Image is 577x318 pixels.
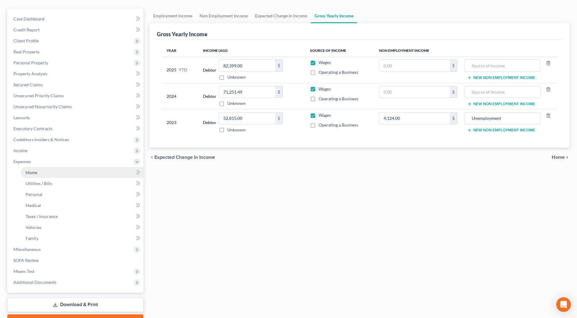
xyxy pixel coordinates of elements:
[203,119,216,126] label: Debtor
[13,159,31,164] span: Expenses
[167,112,193,133] div: 2023
[167,59,193,80] div: 2025
[13,27,40,32] span: Credit Report
[9,90,143,101] a: Unsecured Priority Claims
[467,75,535,80] button: New Non Employment Income
[13,38,39,43] span: Client Profile
[26,181,52,186] span: Utilities / Bills
[21,189,143,200] a: Personal
[198,45,305,57] th: Income (AGI)
[374,45,557,57] th: Non Employment Income
[13,247,41,252] span: Miscellaneous
[7,298,143,312] a: Download & Print
[13,60,48,65] span: Personal Property
[9,123,143,134] a: Executory Contracts
[162,45,198,57] th: Year
[13,258,39,263] span: SOFA Review
[219,60,275,71] input: 0.00
[26,192,42,197] span: Personal
[9,79,143,90] a: Secured Claims
[13,126,52,131] span: Executory Contracts
[26,225,41,230] span: Vehicles
[13,269,34,274] span: Means Test
[21,178,143,189] a: Utilities / Bills
[9,68,143,79] a: Property Analysis
[319,113,331,118] span: Wages
[9,101,143,112] a: Unsecured Nonpriority Claims
[13,16,45,21] span: Case Dashboard
[150,155,154,160] i: chevron_left
[9,255,143,266] a: SOFA Review
[556,297,571,312] div: Open Intercom Messenger
[26,203,41,208] span: Medical
[13,148,27,153] span: Income
[13,104,72,109] span: Unsecured Nonpriority Claims
[219,113,275,124] input: 0.00
[13,71,47,76] span: Property Analysis
[552,155,570,160] button: Home chevron_right
[450,60,457,71] div: $
[13,93,64,98] span: Unsecured Priority Claims
[467,128,535,133] button: New Non Employment Income
[319,96,358,101] span: Operating a Business
[275,86,283,98] div: $
[467,60,537,71] input: Source of Income
[379,113,450,124] input: 0.00
[319,122,358,127] span: Operating a Business
[21,233,143,244] a: Family
[167,86,193,107] div: 2024
[305,45,374,57] th: Source of Income
[251,9,311,23] a: Expected Change in Income
[21,222,143,233] a: Vehicles
[26,214,58,219] span: Taxes / Insurance
[467,102,535,106] button: New Non Employment Income
[13,49,40,54] span: Real Property
[467,86,537,98] input: Source of Income
[13,115,30,120] span: Lawsuits
[227,100,246,106] label: Unknown
[379,86,450,98] input: 0.00
[450,113,457,124] div: $
[154,155,215,160] span: Expected Change in Income
[319,86,331,91] span: Wages
[9,112,143,123] a: Lawsuits
[311,9,357,23] a: Gross Yearly Income
[450,86,457,98] div: $
[13,137,69,142] span: Codebtors Insiders & Notices
[275,113,283,124] div: $
[467,113,537,124] input: Source of Income
[565,155,570,160] i: chevron_right
[157,30,207,38] div: Gross Yearly Income
[9,24,143,35] a: Credit Report
[150,9,196,23] a: Employment Income
[21,167,143,178] a: Home
[203,67,216,73] label: Debtor
[13,82,43,87] span: Secured Claims
[150,155,215,160] button: chevron_left Expected Change in Income
[227,127,246,133] label: Unknown
[196,9,251,23] a: Non Employment Income
[227,74,246,80] label: Unknown
[319,60,331,65] span: Wages
[319,70,358,75] span: Operating a Business
[21,200,143,211] a: Medical
[26,236,38,241] span: Family
[552,155,565,160] span: Home
[379,60,450,71] input: 0.00
[179,67,187,73] span: YTD
[275,60,283,71] div: $
[26,170,37,175] span: Home
[21,211,143,222] a: Taxes / Insurance
[13,280,56,285] span: Additional Documents
[203,93,216,99] label: Debtor
[9,13,143,24] a: Case Dashboard
[219,86,275,98] input: 0.00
